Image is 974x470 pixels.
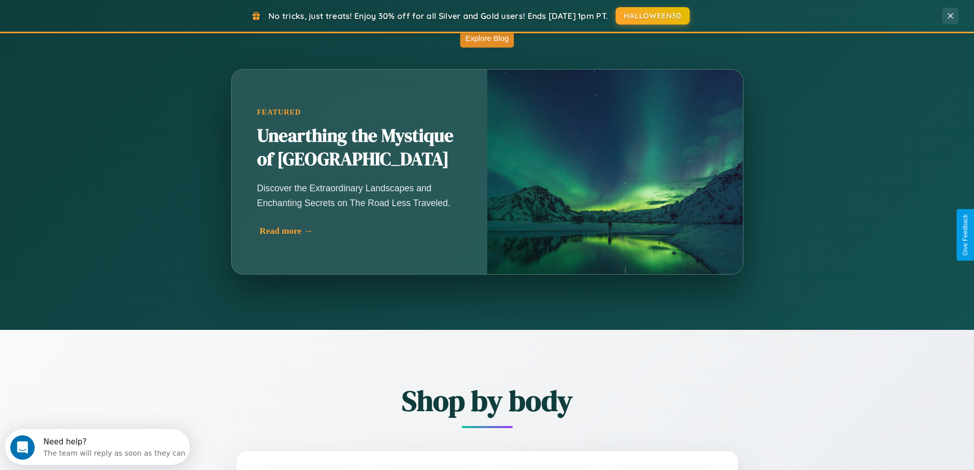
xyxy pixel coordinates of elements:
[268,11,608,21] span: No tricks, just treats! Enjoy 30% off for all Silver and Gold users! Ends [DATE] 1pm PT.
[5,429,190,465] iframe: Intercom live chat discovery launcher
[38,17,180,28] div: The team will reply as soon as they can
[962,214,969,256] div: Give Feedback
[257,181,462,210] p: Discover the Extraordinary Landscapes and Enchanting Secrets on The Road Less Traveled.
[257,108,462,117] div: Featured
[260,226,464,236] div: Read more →
[4,4,190,32] div: Open Intercom Messenger
[38,9,180,17] div: Need help?
[257,124,462,171] h2: Unearthing the Mystique of [GEOGRAPHIC_DATA]
[460,29,514,48] button: Explore Blog
[616,7,690,25] button: HALLOWEEN30
[180,381,794,420] h2: Shop by body
[10,435,35,460] iframe: Intercom live chat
